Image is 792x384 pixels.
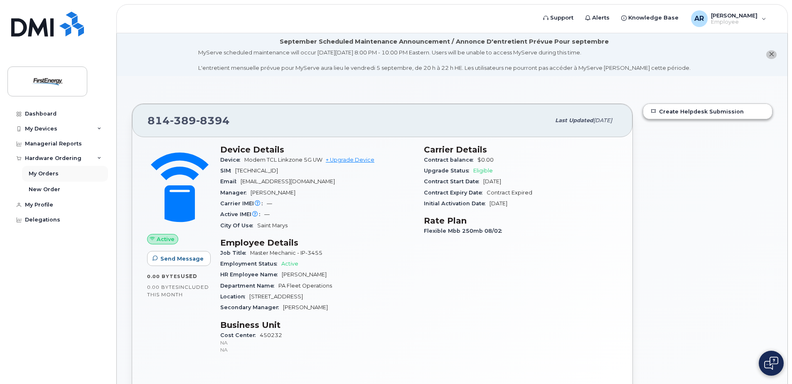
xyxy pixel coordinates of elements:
[220,211,264,217] span: Active IMEI
[157,235,175,243] span: Active
[257,222,288,229] span: Saint Marys
[220,320,414,330] h3: Business Unit
[220,261,281,267] span: Employment Status
[424,228,506,234] span: Flexible Mbb 250mb 08/02
[147,284,209,298] span: included this month
[220,145,414,155] h3: Device Details
[220,178,241,185] span: Email
[267,200,272,207] span: —
[160,255,204,263] span: Send Message
[483,178,501,185] span: [DATE]
[147,284,179,290] span: 0.00 Bytes
[766,50,777,59] button: close notification
[555,117,593,123] span: Last updated
[220,157,244,163] span: Device
[250,250,322,256] span: Master Mechanic - IP-3455
[220,190,251,196] span: Manager
[424,178,483,185] span: Contract Start Date
[424,145,617,155] h3: Carrier Details
[278,283,332,289] span: PA Fleet Operations
[235,167,278,174] span: [TECHNICAL_ID]
[424,157,477,163] span: Contract balance
[148,114,230,127] span: 814
[326,157,374,163] a: + Upgrade Device
[489,200,507,207] span: [DATE]
[251,190,295,196] span: [PERSON_NAME]
[643,104,772,119] a: Create Helpdesk Submission
[281,261,298,267] span: Active
[220,283,278,289] span: Department Name
[282,271,327,278] span: [PERSON_NAME]
[241,178,335,185] span: [EMAIL_ADDRESS][DOMAIN_NAME]
[477,157,494,163] span: $0.00
[220,200,267,207] span: Carrier IMEI
[198,49,691,72] div: MyServe scheduled maintenance will occur [DATE][DATE] 8:00 PM - 10:00 PM Eastern. Users will be u...
[220,250,250,256] span: Job Title
[220,304,283,310] span: Secondary Manager
[593,117,612,123] span: [DATE]
[170,114,196,127] span: 389
[283,304,328,310] span: [PERSON_NAME]
[424,200,489,207] span: Initial Activation Date
[249,293,303,300] span: [STREET_ADDRESS]
[220,332,260,338] span: Cost Center
[220,293,249,300] span: Location
[220,346,414,353] p: NA
[244,157,322,163] span: Modem TCL Linkzone 5G UW
[220,222,257,229] span: City Of Use
[220,238,414,248] h3: Employee Details
[280,37,609,46] div: September Scheduled Maintenance Announcement / Annonce D'entretient Prévue Pour septembre
[424,167,473,174] span: Upgrade Status
[264,211,270,217] span: —
[196,114,230,127] span: 8394
[487,190,532,196] span: Contract Expired
[473,167,493,174] span: Eligible
[220,332,414,354] span: 450232
[424,190,487,196] span: Contract Expiry Date
[220,271,282,278] span: HR Employee Name
[181,273,197,279] span: used
[424,216,617,226] h3: Rate Plan
[764,357,778,370] img: Open chat
[147,273,181,279] span: 0.00 Bytes
[147,251,211,266] button: Send Message
[220,167,235,174] span: SIM
[220,339,414,346] p: NA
